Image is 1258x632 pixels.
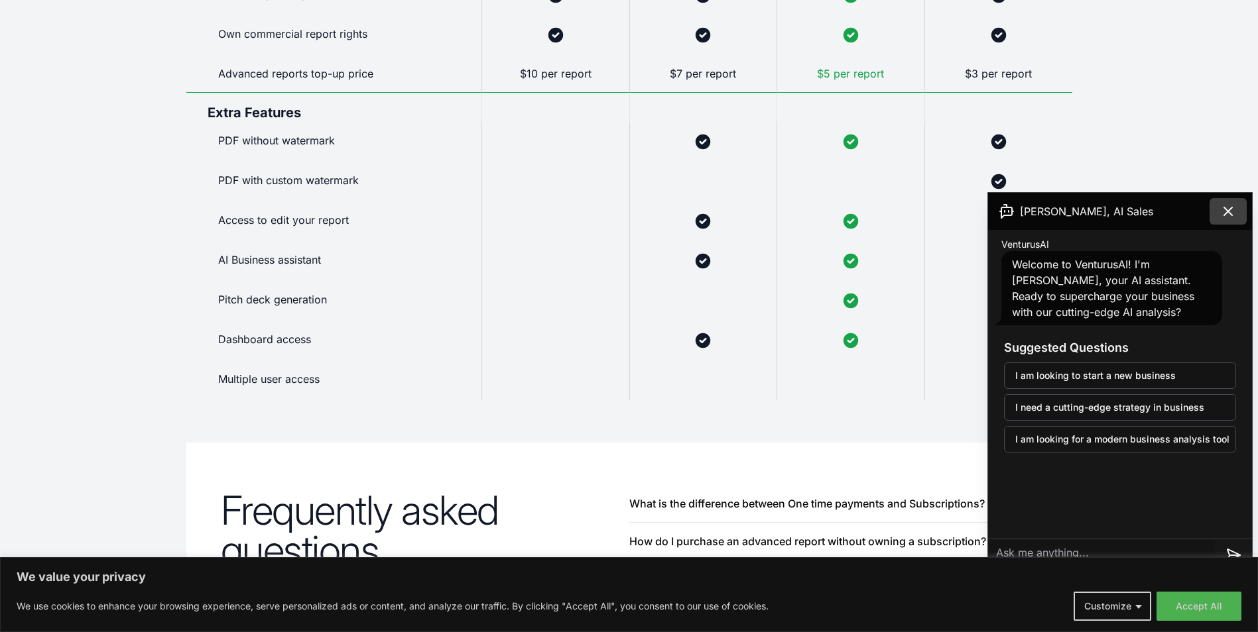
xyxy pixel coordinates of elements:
[1004,426,1236,452] button: I am looking for a modern business analysis tool
[186,92,481,122] div: Extra Features
[186,241,481,281] div: AI Business assistant
[186,321,481,360] div: Dashboard access
[817,67,884,80] span: $5 per report
[1157,592,1241,621] button: Accept All
[186,162,481,201] div: PDF with custom watermark
[629,523,1038,560] button: How do I purchase an advanced report without owning a subscription?
[1004,394,1236,421] button: I need a cutting-edge strategy in business
[1074,592,1151,621] button: Customize
[186,55,481,92] div: Advanced reports top-up price
[520,67,592,80] span: $10 per report
[1004,362,1236,389] button: I am looking to start a new business
[965,67,1032,80] span: $3 per report
[221,490,629,570] h2: Frequently asked questions
[186,15,481,55] div: Own commercial report rights
[629,485,1038,522] button: What is the difference between One time payments and Subscriptions?
[186,122,481,162] div: PDF without watermark
[670,67,736,80] span: $7 per report
[17,569,1241,585] p: We value your privacy
[1004,339,1236,357] h3: Suggested Questions
[186,201,481,241] div: Access to edit your report
[1020,203,1153,219] span: [PERSON_NAME], AI Sales
[17,598,769,614] p: We use cookies to enhance your browsing experience, serve personalized ads or content, and analyz...
[186,281,481,321] div: Pitch deck generation
[1001,238,1049,251] span: VenturusAI
[1012,258,1194,319] span: Welcome to VenturusAI! I'm [PERSON_NAME], your AI assistant. Ready to supercharge your business w...
[186,360,481,400] div: Multiple user access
